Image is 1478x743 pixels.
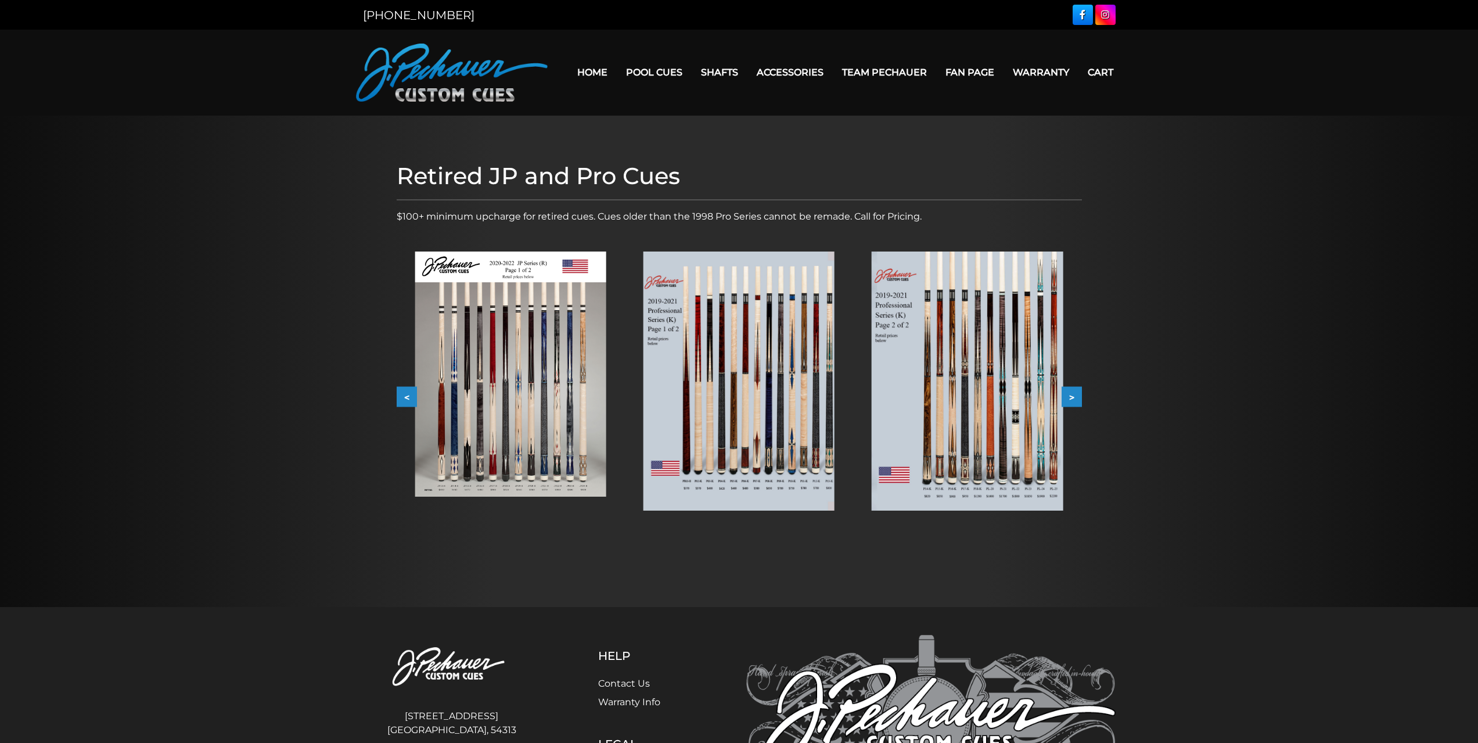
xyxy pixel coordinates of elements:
[363,705,541,742] address: [STREET_ADDRESS] [GEOGRAPHIC_DATA], 54313
[598,678,650,689] a: Contact Us
[598,649,688,663] h5: Help
[936,58,1004,87] a: Fan Page
[568,58,617,87] a: Home
[1078,58,1123,87] a: Cart
[598,697,660,708] a: Warranty Info
[363,635,541,699] img: Pechauer Custom Cues
[692,58,747,87] a: Shafts
[363,8,474,22] a: [PHONE_NUMBER]
[356,44,548,102] img: Pechauer Custom Cues
[617,58,692,87] a: Pool Cues
[1062,387,1082,407] button: >
[1004,58,1078,87] a: Warranty
[747,58,833,87] a: Accessories
[397,387,417,407] button: <
[833,58,936,87] a: Team Pechauer
[397,162,1082,190] h1: Retired JP and Pro Cues
[397,387,1082,407] div: Carousel Navigation
[397,210,1082,224] p: $100+ minimum upcharge for retired cues. Cues older than the 1998 Pro Series cannot be remade. Ca...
